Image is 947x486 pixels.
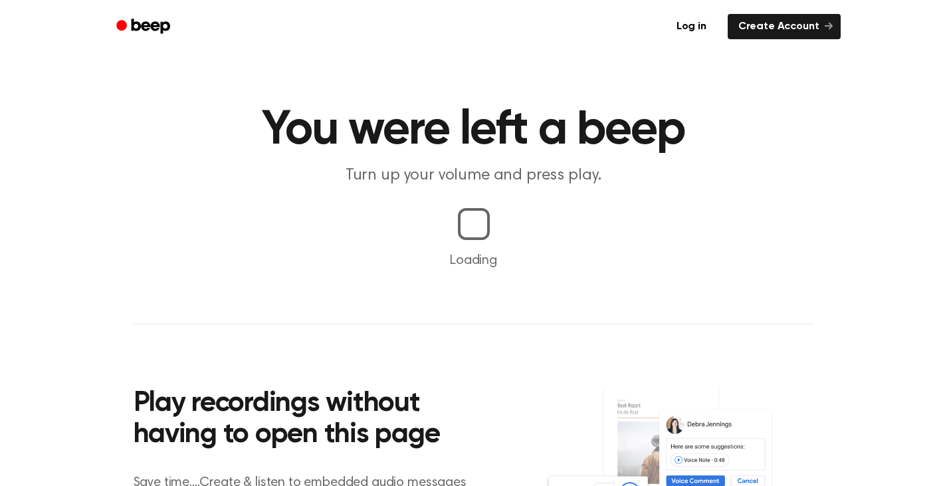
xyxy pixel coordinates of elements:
[728,14,841,39] a: Create Account
[219,165,729,187] p: Turn up your volume and press play.
[134,388,492,451] h2: Play recordings without having to open this page
[107,14,182,40] a: Beep
[134,106,814,154] h1: You were left a beep
[663,11,720,42] a: Log in
[16,251,931,271] p: Loading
